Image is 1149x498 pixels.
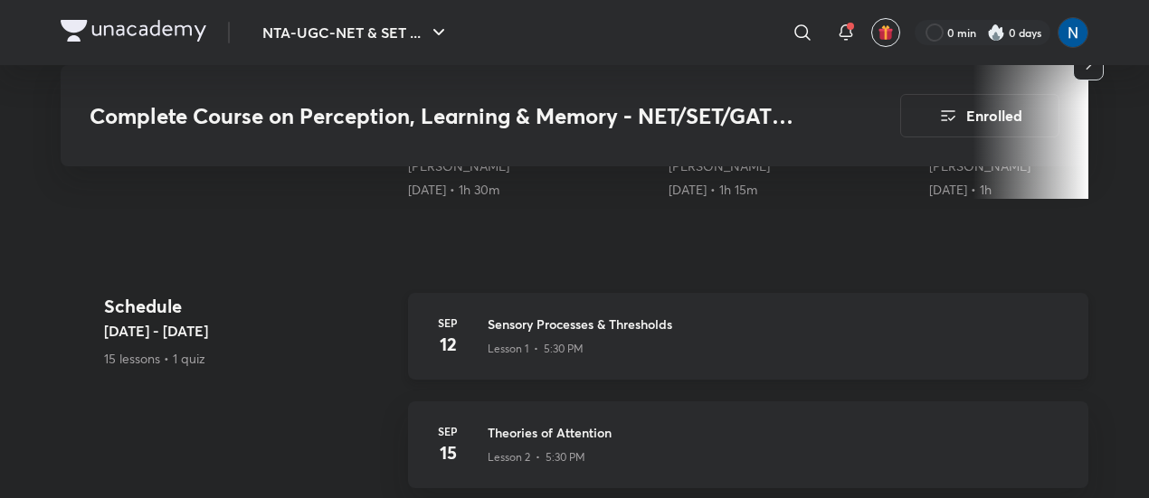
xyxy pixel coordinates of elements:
h5: [DATE] - [DATE] [104,320,394,342]
h6: Sep [430,315,466,331]
img: avatar [878,24,894,41]
h4: Schedule [104,293,394,320]
img: Company Logo [61,20,206,42]
div: 11th Mar • 1h 30m [408,181,654,199]
a: Company Logo [61,20,206,46]
h4: 12 [430,331,466,358]
p: 15 lessons • 1 quiz [104,349,394,368]
img: Nishita Baranwal [1058,17,1088,48]
img: streak [987,23,1005,42]
p: Lesson 1 • 5:30 PM [488,341,584,357]
button: NTA-UGC-NET & SET ... [252,14,461,51]
div: 25th Mar • 1h 15m [669,181,915,199]
p: Lesson 2 • 5:30 PM [488,449,585,465]
h3: Complete Course on Perception, Learning & Memory - NET/SET/GATE & Clinical [90,103,798,129]
h6: Sep [430,423,466,439]
button: Enrolled [900,94,1059,137]
h4: 15 [430,439,466,466]
h3: Theories of Attention [488,423,1067,442]
h3: Sensory Processes & Thresholds [488,315,1067,334]
div: Hafsa Malik [408,157,654,175]
div: Hafsa Malik [669,157,915,175]
a: Sep12Sensory Processes & ThresholdsLesson 1 • 5:30 PM [408,293,1088,401]
button: avatar [871,18,900,47]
